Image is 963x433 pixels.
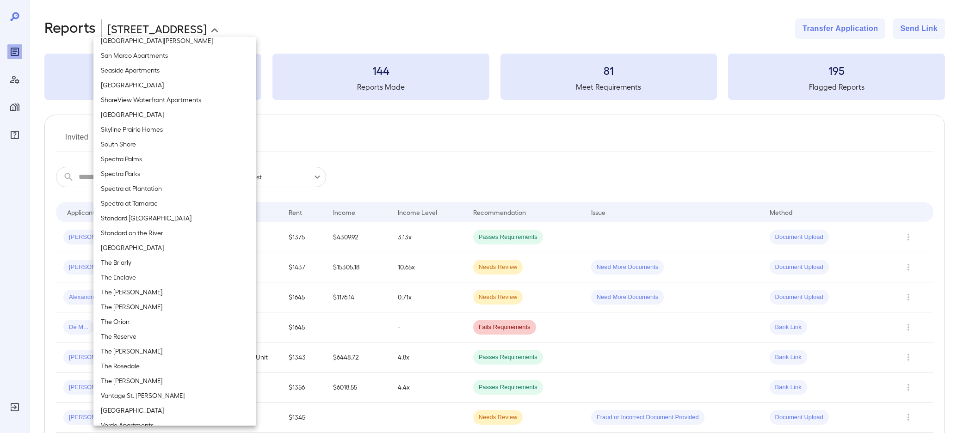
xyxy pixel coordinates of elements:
li: Spectra at Plantation [93,181,256,196]
li: Vantage St. [PERSON_NAME] [93,388,256,403]
li: Spectra at Tamarac [93,196,256,211]
li: Seaside Apartments [93,63,256,78]
li: The Rosedale [93,359,256,373]
li: [GEOGRAPHIC_DATA][PERSON_NAME] [93,33,256,48]
li: South Shore [93,137,256,152]
li: The Briarly [93,255,256,270]
li: Spectra Palms [93,152,256,166]
li: The [PERSON_NAME] [93,299,256,314]
li: San Marco Apartments [93,48,256,63]
li: The [PERSON_NAME] [93,285,256,299]
li: [GEOGRAPHIC_DATA] [93,240,256,255]
li: [GEOGRAPHIC_DATA] [93,107,256,122]
li: Spectra Parks [93,166,256,181]
li: Standard on the River [93,226,256,240]
li: [GEOGRAPHIC_DATA] [93,78,256,92]
li: Standard [GEOGRAPHIC_DATA] [93,211,256,226]
li: [GEOGRAPHIC_DATA] [93,403,256,418]
li: The [PERSON_NAME] [93,373,256,388]
li: Verde Apartments [93,418,256,433]
li: The Orion [93,314,256,329]
li: The Reserve [93,329,256,344]
li: The [PERSON_NAME] [93,344,256,359]
li: Skyline Prairie Homes [93,122,256,137]
li: The Enclave [93,270,256,285]
li: ShoreView Waterfront Apartments [93,92,256,107]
